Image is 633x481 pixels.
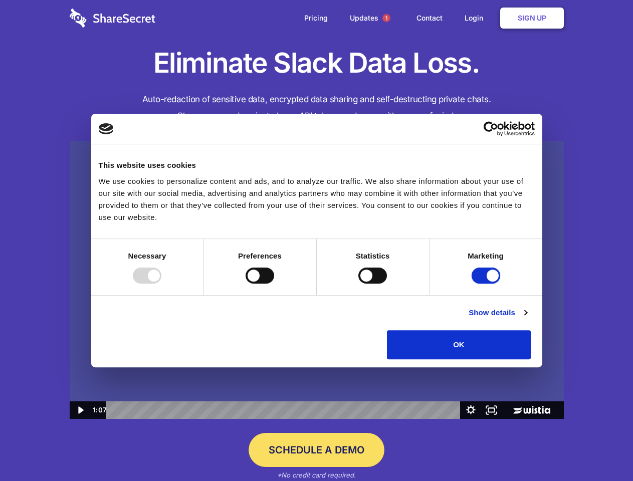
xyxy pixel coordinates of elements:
[70,141,564,419] img: Sharesecret
[99,123,114,134] img: logo
[249,433,384,467] a: Schedule a Demo
[99,159,535,171] div: This website uses cookies
[238,252,282,260] strong: Preferences
[277,471,356,479] em: *No credit card required.
[447,121,535,136] a: Usercentrics Cookiebot - opens in a new window
[481,401,502,419] button: Fullscreen
[128,252,166,260] strong: Necessary
[294,3,338,34] a: Pricing
[70,45,564,81] h1: Eliminate Slack Data Loss.
[382,14,390,22] span: 1
[114,401,456,419] div: Playbar
[468,252,504,260] strong: Marketing
[356,252,390,260] strong: Statistics
[502,401,563,419] a: Wistia Logo -- Learn More
[469,307,527,319] a: Show details
[70,91,564,124] h4: Auto-redaction of sensitive data, encrypted data sharing and self-destructing private chats. Shar...
[70,401,90,419] button: Play Video
[99,175,535,223] div: We use cookies to personalize content and ads, and to analyze our traffic. We also share informat...
[70,9,155,28] img: logo-wordmark-white-trans-d4663122ce5f474addd5e946df7df03e33cb6a1c49d2221995e7729f52c070b2.svg
[455,3,498,34] a: Login
[387,330,531,359] button: OK
[500,8,564,29] a: Sign Up
[583,431,621,469] iframe: Drift Widget Chat Controller
[406,3,453,34] a: Contact
[461,401,481,419] button: Show settings menu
